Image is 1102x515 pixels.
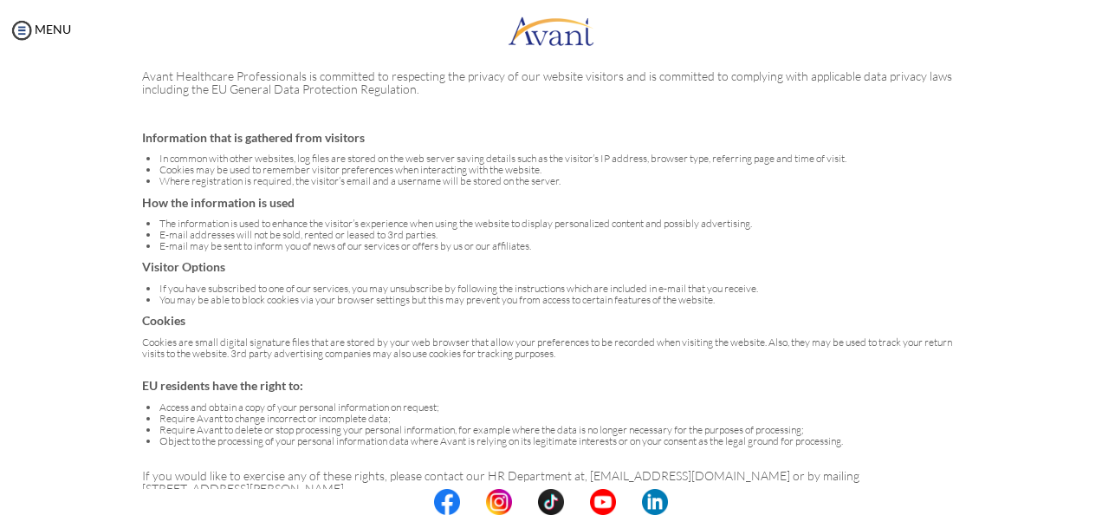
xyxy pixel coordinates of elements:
[142,130,365,145] b: Information that is gathered from visitors
[159,240,961,251] li: E-mail may be sent to inform you of news of our services or offers by us or our affiliates.
[142,378,303,393] b: EU residents have the right to:
[590,489,616,515] img: yt.png
[434,489,460,515] img: fb.png
[159,294,961,305] li: You may be able to block cookies via your browser settings but this may prevent you from access t...
[142,69,961,96] h5: Avant Healthcare Professionals is committed to respecting the privacy of our website visitors and...
[508,4,594,56] img: logo.png
[159,175,961,186] li: Where registration is required, the visitor’s email and a username will be stored on the server.
[460,489,486,515] img: blank.png
[159,435,961,447] li: Object to the processing of your personal information data where Avant is relying on its legitima...
[142,195,295,210] b: How the information is used
[142,336,961,371] h6: Cookies are small digital signature files that are stored by your web browser that allow your pre...
[9,17,35,43] img: icon-menu.png
[159,164,961,175] li: Cookies may be used to remember visitor preferences when interacting with the website.
[142,259,225,274] b: Visitor Options
[159,218,961,229] li: The information is used to enhance the visitor’s experience when using the website to display per...
[159,283,961,294] li: If you have subscribed to one of our services, you may unsubscribe by following the instructions ...
[512,489,538,515] img: blank.png
[564,489,590,515] img: blank.png
[538,489,564,515] img: tt.png
[142,313,185,328] b: Cookies
[616,489,642,515] img: blank.png
[159,424,961,435] li: Require Avant to delete or stop processing your personal information, for example where the data ...
[642,489,668,515] img: li.png
[159,153,961,164] li: In common with other websites, log files are stored on the web server saving details such as the ...
[159,229,961,240] li: E-mail addresses will not be sold, rented or leased to 3rd parties.
[159,401,961,413] li: Access and obtain a copy of your personal information on request;
[159,413,961,424] li: Require Avant to change incorrect or incomplete data;
[9,22,71,36] a: MENU
[142,455,961,495] h5: If you would like to exercise any of these rights, please contact our HR Department at, [EMAIL_AD...
[486,489,512,515] img: in.png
